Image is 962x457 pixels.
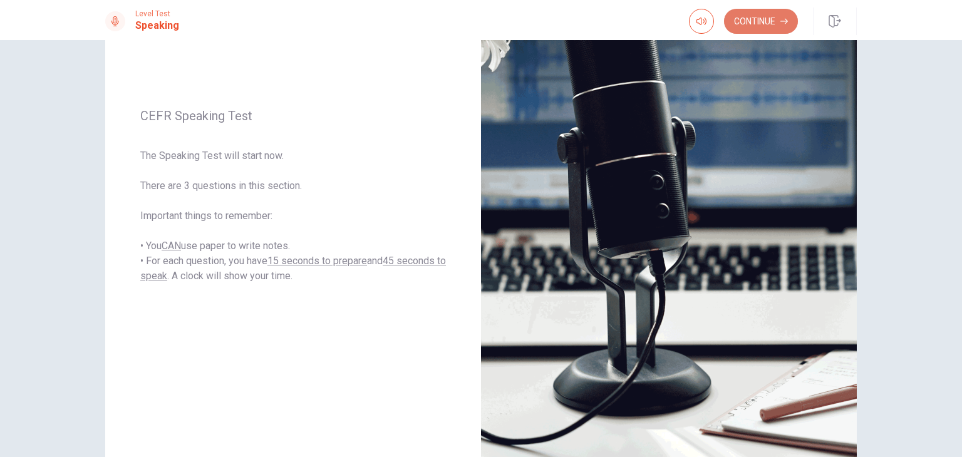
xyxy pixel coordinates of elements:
h1: Speaking [135,18,179,33]
u: CAN [162,240,181,252]
span: The Speaking Test will start now. There are 3 questions in this section. Important things to reme... [140,148,446,284]
u: 15 seconds to prepare [267,255,367,267]
span: CEFR Speaking Test [140,108,446,123]
button: Continue [724,9,798,34]
span: Level Test [135,9,179,18]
